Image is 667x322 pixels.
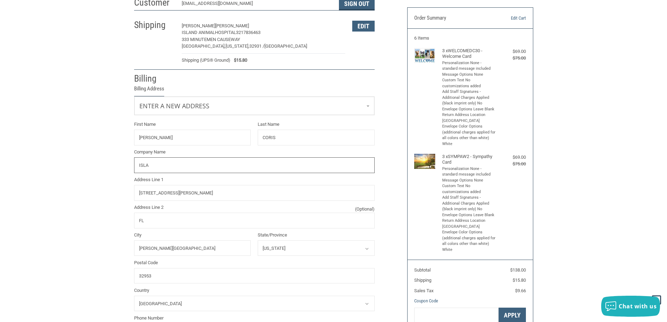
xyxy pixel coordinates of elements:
div: $69.00 [498,154,526,161]
li: Return Address Location [GEOGRAPHIC_DATA] [442,218,496,229]
span: [GEOGRAPHIC_DATA], [182,43,225,49]
h2: Shipping [134,19,175,31]
small: (Optional) [355,206,375,213]
label: Last Name [258,121,375,128]
span: Island AnimalHospital [182,30,236,35]
span: $9.66 [515,288,526,293]
li: Return Address Location [GEOGRAPHIC_DATA] [442,112,496,124]
a: Enter or select a different address [134,97,374,115]
div: $75.00 [498,55,526,62]
label: Address Line 1 [134,176,375,183]
label: Postal Code [134,259,375,266]
a: Edit Cart [490,15,526,22]
label: Phone Number [134,315,375,322]
div: $75.00 [498,160,526,167]
span: $138.00 [510,267,526,273]
label: State/Province [258,232,375,239]
li: Envelope Options Leave Blank [442,107,496,112]
a: Coupon Code [414,298,438,303]
span: 333 Minutemen Causeway [182,37,240,42]
li: Envelope Color Options (additional charges applied for all colors other than white) White [442,124,496,147]
h3: 6 Items [414,35,526,41]
button: Chat with us [601,296,660,317]
h2: Billing [134,73,175,84]
h4: 3 x WELCOMEDC30 - Welcome Card [442,48,496,60]
span: $15.80 [230,57,247,64]
li: Personalization None - standard message included [442,60,496,72]
span: Chat with us [619,302,656,310]
span: 3217836463 [236,30,260,35]
span: 32931 / [249,43,264,49]
span: Subtotal [414,267,431,273]
label: First Name [134,121,251,128]
li: Add Staff Signatures - Additional Charges Applied (black imprint only) No [442,89,496,107]
label: Address Line 2 [134,204,375,211]
span: Shipping (UPS® Ground) [182,57,230,64]
span: [PERSON_NAME] [215,23,249,28]
label: Company Name [134,149,375,156]
label: City [134,232,251,239]
span: $15.80 [513,278,526,283]
li: Personalization None - standard message included [442,166,496,178]
span: [US_STATE], [225,43,249,49]
span: Enter a new address [139,102,209,110]
span: Sales Tax [414,288,433,293]
label: Country [134,287,375,294]
button: Edit [352,21,375,32]
li: Envelope Color Options (additional charges applied for all colors other than white) White [442,229,496,253]
li: Message Options None [442,72,496,78]
span: [GEOGRAPHIC_DATA] [264,43,307,49]
h4: 3 x SYMPAW2 - Sympathy Card [442,154,496,165]
legend: Billing Address [134,85,164,96]
li: Envelope Options Leave Blank [442,212,496,218]
span: Shipping [414,278,431,283]
li: Add Staff Signatures - Additional Charges Applied (black imprint only) No [442,195,496,212]
div: $69.00 [498,48,526,55]
li: Custom Text No customizations added [442,77,496,89]
li: Custom Text No customizations added [442,183,496,195]
h3: Order Summary [414,15,490,22]
span: [PERSON_NAME] [182,23,215,28]
li: Message Options None [442,178,496,184]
